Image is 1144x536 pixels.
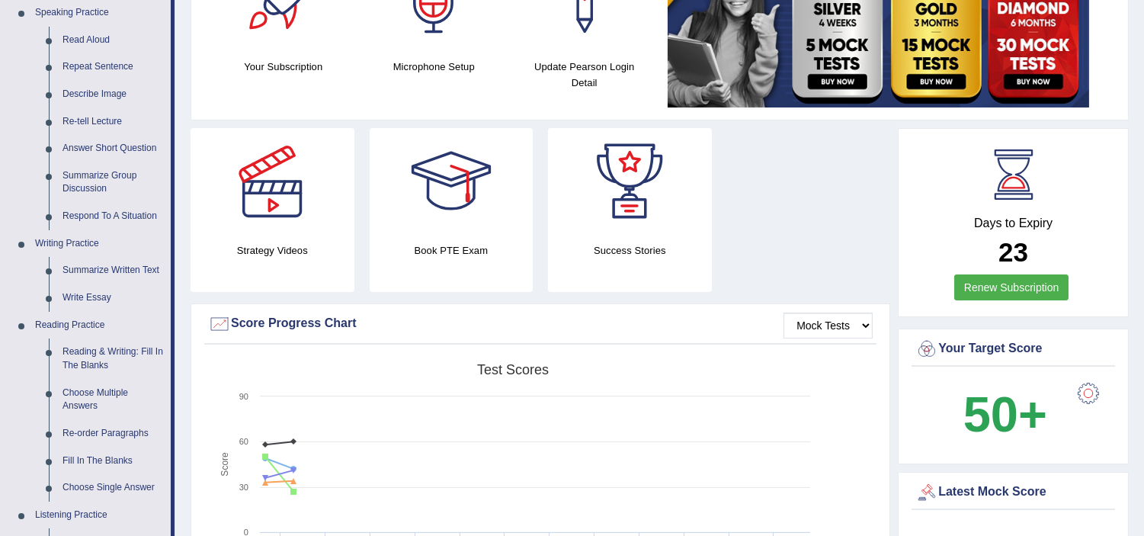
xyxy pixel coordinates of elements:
h4: Book PTE Exam [370,242,534,258]
h4: Update Pearson Login Detail [517,59,652,91]
text: 60 [239,437,248,446]
a: Write Essay [56,284,171,312]
a: Renew Subscription [954,274,1069,300]
div: Your Target Score [915,338,1111,361]
tspan: Test scores [477,362,549,377]
a: Writing Practice [28,230,171,258]
a: Read Aloud [56,27,171,54]
a: Summarize Written Text [56,257,171,284]
text: 30 [239,483,248,492]
b: 50+ [963,387,1047,442]
h4: Success Stories [548,242,712,258]
a: Fill In The Blanks [56,448,171,475]
b: 23 [998,237,1028,267]
a: Re-order Paragraphs [56,420,171,448]
div: Latest Mock Score [915,481,1111,504]
tspan: Score [220,452,230,477]
a: Reading Practice [28,312,171,339]
a: Repeat Sentence [56,53,171,81]
a: Describe Image [56,81,171,108]
a: Re-tell Lecture [56,108,171,136]
a: Listening Practice [28,502,171,529]
h4: Days to Expiry [915,217,1111,230]
a: Choose Multiple Answers [56,380,171,420]
h4: Your Subscription [216,59,351,75]
text: 90 [239,392,248,401]
a: Answer Short Question [56,135,171,162]
h4: Strategy Videos [191,242,354,258]
div: Score Progress Chart [208,313,873,335]
a: Respond To A Situation [56,203,171,230]
a: Reading & Writing: Fill In The Blanks [56,339,171,379]
a: Summarize Group Discussion [56,162,171,203]
a: Choose Single Answer [56,474,171,502]
h4: Microphone Setup [367,59,502,75]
